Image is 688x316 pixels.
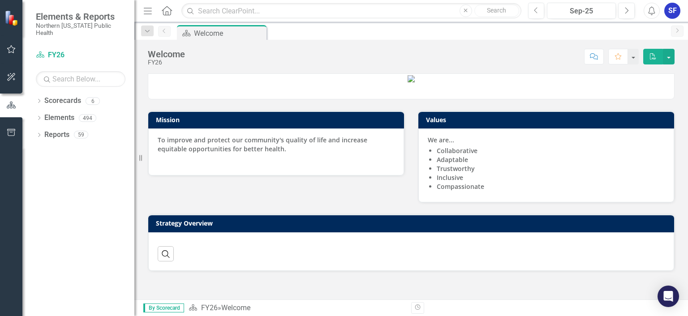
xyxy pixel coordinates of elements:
[194,28,264,39] div: Welcome
[547,3,616,19] button: Sep-25
[36,22,125,37] small: Northern [US_STATE] Public Health
[426,116,670,123] h3: Values
[437,182,484,191] strong: Compassionate
[36,11,125,22] span: Elements & Reports
[44,113,74,123] a: Elements
[664,3,680,19] button: SF
[189,303,404,313] div: »
[158,136,367,153] strong: To improve and protect our community's quality of life and increase equitable opportunities for b...
[86,97,100,105] div: 6
[156,220,670,226] h3: Strategy Overview
[658,286,679,307] div: Open Intercom Messenger
[44,130,69,140] a: Reports
[221,303,250,312] div: Welcome
[143,303,184,312] span: By Scorecard
[437,164,475,173] strong: Trustworthy
[79,114,96,122] div: 494
[428,136,454,144] strong: We are...
[148,59,185,66] div: FY26
[156,116,400,123] h3: Mission
[74,131,88,139] div: 59
[437,173,463,182] strong: Inclusive
[487,7,506,14] span: Search
[44,96,81,106] a: Scorecards
[437,155,468,164] strong: Adaptable
[36,71,125,87] input: Search Below...
[550,6,613,17] div: Sep-25
[148,49,185,59] div: Welcome
[36,50,125,60] a: FY26
[437,146,477,155] strong: Collaborative
[474,4,519,17] button: Search
[181,3,521,19] input: Search ClearPoint...
[201,303,218,312] a: FY26
[4,10,21,26] img: ClearPoint Strategy
[408,75,415,82] img: image%20v3.png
